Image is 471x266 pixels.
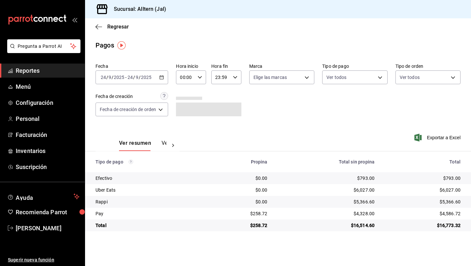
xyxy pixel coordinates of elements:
[139,75,141,80] span: /
[113,75,125,80] input: ----
[214,175,268,181] div: $0.00
[278,187,375,193] div: $6,027.00
[96,159,203,164] div: Tipo de pago
[278,199,375,205] div: $5,366.60
[117,41,126,49] img: Tooltip marker
[125,75,127,80] span: -
[395,64,461,68] label: Tipo de orden
[16,82,79,91] span: Menú
[249,64,314,68] label: Marca
[7,39,80,53] button: Pregunta a Parrot AI
[109,5,166,13] h3: Sucursal: Alltern (Jal)
[96,210,203,217] div: Pay
[16,208,79,217] span: Recomienda Parrot
[119,140,151,151] button: Ver resumen
[107,24,129,30] span: Regresar
[96,24,129,30] button: Regresar
[100,106,156,113] span: Fecha de creación de orden
[385,187,461,193] div: $6,027.00
[214,210,268,217] div: $258.72
[133,75,135,80] span: /
[96,40,114,50] div: Pagos
[278,222,375,229] div: $16,514.60
[106,75,108,80] span: /
[162,140,186,151] button: Ver pagos
[16,66,79,75] span: Reportes
[385,199,461,205] div: $5,366.60
[322,64,387,68] label: Tipo de pago
[96,187,203,193] div: Uber Eats
[16,146,79,155] span: Inventarios
[211,64,241,68] label: Hora fin
[16,98,79,107] span: Configuración
[326,74,346,81] span: Ver todos
[278,175,375,181] div: $793.00
[214,159,268,164] div: Propina
[16,130,79,139] span: Facturación
[141,75,152,80] input: ----
[129,160,133,164] svg: Los pagos realizados con Pay y otras terminales son montos brutos.
[278,159,375,164] div: Total sin propina
[135,75,139,80] input: --
[5,47,80,54] a: Pregunta a Parrot AI
[16,193,71,200] span: Ayuda
[8,256,79,263] span: Sugerir nueva función
[112,75,113,80] span: /
[214,222,268,229] div: $258.72
[96,222,203,229] div: Total
[385,210,461,217] div: $4,586.72
[100,75,106,80] input: --
[385,159,461,164] div: Total
[16,224,79,233] span: [PERSON_NAME]
[119,140,166,151] div: navigation tabs
[385,175,461,181] div: $793.00
[400,74,420,81] span: Ver todos
[416,134,461,142] button: Exportar a Excel
[253,74,287,81] span: Elige las marcas
[176,64,206,68] label: Hora inicio
[16,162,79,171] span: Suscripción
[96,93,133,100] div: Fecha de creación
[96,64,168,68] label: Fecha
[18,43,70,50] span: Pregunta a Parrot AI
[385,222,461,229] div: $16,773.32
[96,175,203,181] div: Efectivo
[214,199,268,205] div: $0.00
[96,199,203,205] div: Rappi
[72,17,77,22] button: open_drawer_menu
[127,75,133,80] input: --
[108,75,112,80] input: --
[214,187,268,193] div: $0.00
[278,210,375,217] div: $4,328.00
[16,114,79,123] span: Personal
